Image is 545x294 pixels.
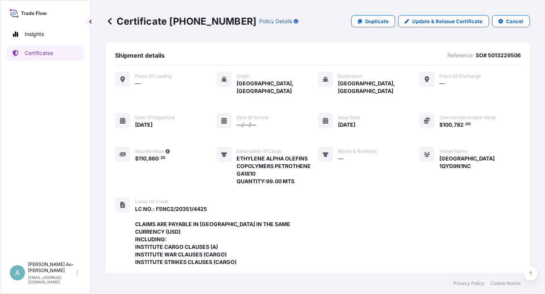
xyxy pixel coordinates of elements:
[106,15,256,27] p: Certificate [PHONE_NUMBER]
[6,27,84,42] a: Insights
[135,148,164,154] span: Insured Value
[6,46,84,61] a: Certificates
[398,15,489,27] a: Update & Reissue Certificate
[338,115,360,121] span: Issue Date
[135,205,318,281] span: LC NO.: F5NC2/20351/4425 CLAIMS ARE PAYABLE IN [GEOGRAPHIC_DATA] IN THE SAME CURRENCY (USD) INCLU...
[135,121,153,129] span: [DATE]
[160,157,165,159] span: 20
[237,73,249,79] span: Origin
[476,52,521,59] p: SO# 5013229506
[25,30,44,38] p: Insights
[338,121,355,129] span: [DATE]
[453,280,484,286] a: Privacy Policy
[28,261,75,274] p: [PERSON_NAME] Au-[PERSON_NAME]
[115,52,165,59] span: Shipment details
[259,17,292,25] p: Policy Details
[454,122,464,127] span: 782
[439,115,495,121] span: Commercial Invoice Value
[466,123,471,126] span: 00
[412,17,483,25] p: Update & Reissue Certificate
[135,156,139,161] span: $
[439,148,467,154] span: Vessel Name
[237,121,256,129] span: —/—/—
[464,123,465,126] span: .
[506,17,523,25] p: Cancel
[135,80,140,87] span: —
[25,49,53,57] p: Certificates
[159,157,160,159] span: .
[490,280,521,286] a: Cookie Notice
[439,80,445,87] span: —
[351,15,395,27] a: Duplicate
[146,156,148,161] span: ,
[338,73,362,79] span: Destination
[492,15,530,27] button: Cancel
[447,52,474,59] p: Reference:
[439,122,443,127] span: $
[148,156,159,161] span: 860
[237,80,318,95] span: [GEOGRAPHIC_DATA], [GEOGRAPHIC_DATA]
[28,275,75,284] p: [EMAIL_ADDRESS][DOMAIN_NAME]
[443,122,452,127] span: 100
[338,155,343,162] span: —
[439,73,481,79] span: Place of discharge
[452,122,454,127] span: ,
[135,73,171,79] span: Place of Loading
[237,148,282,154] span: Description of cargo
[237,155,312,185] span: ETHYLENE ALPHA OLEFINS COPOLYMERS PETROTHENE GA1810 QUANTITY:99.00 MTS
[365,17,389,25] p: Duplicate
[139,156,146,161] span: 110
[237,115,268,121] span: Date of arrival
[338,148,377,154] span: Marks & Numbers
[135,115,174,121] span: Date of departure
[135,199,168,205] span: Letter of Credit
[15,269,20,277] span: A
[439,155,521,170] span: [GEOGRAPHIC_DATA] 1QYD9N1NC
[338,80,419,95] span: [GEOGRAPHIC_DATA], [GEOGRAPHIC_DATA]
